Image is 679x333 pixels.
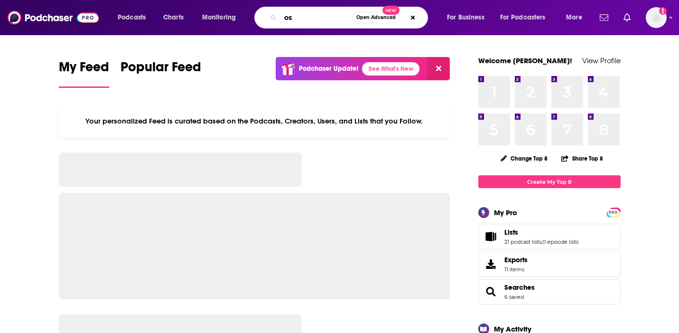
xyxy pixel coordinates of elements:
span: For Podcasters [500,11,546,24]
div: Your personalized Feed is curated based on the Podcasts, Creators, Users, and Lists that you Follow. [59,105,450,137]
a: Show notifications dropdown [620,10,634,26]
button: open menu [111,10,158,25]
input: Search podcasts, credits, & more... [280,10,352,25]
a: Searches [482,285,501,298]
span: Lists [478,224,621,249]
span: New [382,6,400,15]
a: Lists [482,230,501,243]
button: Change Top 8 [495,152,554,164]
a: Searches [504,283,535,292]
a: See What's New [362,62,419,76]
a: Lists [504,228,578,237]
span: PRO [608,209,619,216]
span: Monitoring [202,11,236,24]
button: open menu [494,10,559,25]
div: My Pro [494,208,517,217]
p: Podchaser Update! [299,65,358,73]
span: Searches [478,279,621,304]
span: Exports [504,256,528,264]
span: Logged in as megcassidy [646,7,667,28]
span: Charts [163,11,184,24]
a: View Profile [582,56,621,65]
button: Show profile menu [646,7,667,28]
a: My Feed [59,59,109,88]
span: My Feed [59,59,109,81]
span: Open Advanced [356,15,396,20]
span: Lists [504,228,518,237]
a: 21 podcast lists [504,238,541,245]
a: Exports [478,251,621,277]
button: open menu [440,10,496,25]
span: Exports [482,257,501,271]
a: Welcome [PERSON_NAME]! [478,56,572,65]
span: , [541,238,542,245]
button: open menu [559,10,594,25]
a: 6 saved [504,294,524,300]
img: Podchaser - Follow, Share and Rate Podcasts [8,9,99,27]
a: Charts [157,10,189,25]
button: Share Top 8 [561,149,604,168]
span: More [566,11,582,24]
span: 11 items [504,266,528,273]
a: Show notifications dropdown [596,10,612,26]
a: PRO [608,209,619,216]
span: Podcasts [118,11,146,24]
a: 0 episode lists [542,238,578,245]
span: For Business [447,11,484,24]
div: Search podcasts, credits, & more... [263,7,437,29]
button: open menu [195,10,248,25]
a: Popular Feed [121,59,201,88]
button: Open AdvancedNew [352,12,400,23]
img: User Profile [646,7,667,28]
a: Create My Top 8 [478,175,621,188]
span: Popular Feed [121,59,201,81]
svg: Add a profile image [659,7,667,15]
